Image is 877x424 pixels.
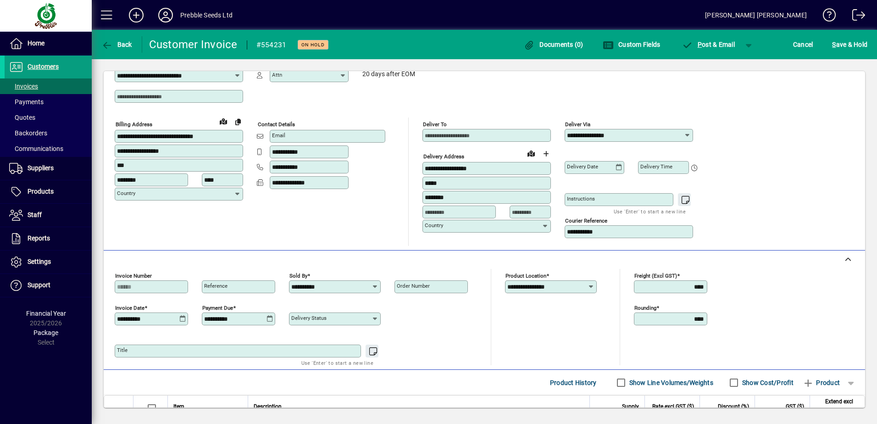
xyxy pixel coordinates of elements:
span: P [698,41,702,48]
a: Communications [5,141,92,156]
span: Item [173,402,184,412]
mat-label: Rounding [634,305,656,311]
span: Cancel [793,37,813,52]
span: Staff [28,211,42,218]
span: Description [254,402,282,412]
span: Reports [28,234,50,242]
div: #554231 [256,38,287,52]
span: Invoices [9,83,38,90]
mat-label: Order number [397,283,430,289]
div: [PERSON_NAME] [PERSON_NAME] [705,8,807,22]
mat-label: Delivery status [291,315,327,321]
a: Settings [5,251,92,273]
mat-label: Delivery time [640,163,672,170]
span: Custom Fields [603,41,661,48]
span: S [832,41,836,48]
mat-label: Product location [505,273,546,279]
a: Support [5,274,92,297]
label: Show Line Volumes/Weights [627,378,713,387]
span: Documents (0) [524,41,583,48]
a: View on map [524,146,538,161]
span: ost & Email [682,41,735,48]
button: Post & Email [677,36,739,53]
mat-label: Delivery date [567,163,598,170]
mat-label: Attn [272,72,282,78]
button: Product [798,374,844,391]
button: Cancel [791,36,816,53]
div: Customer Invoice [149,37,238,52]
mat-label: Country [425,222,443,229]
a: Backorders [5,125,92,141]
span: Product History [550,375,597,390]
button: Copy to Delivery address [231,114,245,129]
a: Home [5,32,92,55]
span: On hold [301,42,325,48]
span: Customers [28,63,59,70]
button: Add [122,7,151,23]
span: Product [803,375,840,390]
label: Show Cost/Profit [740,378,794,387]
mat-label: Instructions [567,195,595,202]
a: Invoices [5,78,92,94]
span: Discount (%) [718,402,749,412]
span: Rate excl GST ($) [652,402,694,412]
mat-label: Invoice number [115,273,152,279]
a: Suppliers [5,157,92,180]
a: Knowledge Base [816,2,836,32]
span: Home [28,39,44,47]
a: View on map [216,114,231,128]
mat-label: Deliver To [423,121,447,128]
a: Payments [5,94,92,110]
mat-label: Country [117,190,135,196]
button: Profile [151,7,180,23]
mat-label: Payment due [202,305,233,311]
app-page-header-button: Back [92,36,142,53]
span: Products [28,188,54,195]
mat-label: Email [272,132,285,139]
mat-label: Freight (excl GST) [634,273,677,279]
span: Supply [622,402,639,412]
mat-hint: Use 'Enter' to start a new line [301,357,373,368]
a: Logout [845,2,866,32]
span: 20 days after EOM [362,71,415,78]
span: Extend excl GST ($) [816,396,853,417]
span: Settings [28,258,51,265]
button: Documents (0) [522,36,586,53]
button: Back [99,36,134,53]
a: Staff [5,204,92,227]
span: Communications [9,145,63,152]
a: Quotes [5,110,92,125]
span: Package [33,329,58,336]
span: Back [101,41,132,48]
mat-label: Invoice date [115,305,144,311]
a: Reports [5,227,92,250]
span: Payments [9,98,44,106]
span: Suppliers [28,164,54,172]
button: Save & Hold [830,36,870,53]
button: Choose address [538,146,553,161]
span: Quotes [9,114,35,121]
button: Product History [546,374,600,391]
mat-label: Title [117,347,128,353]
button: Custom Fields [600,36,663,53]
mat-label: Deliver via [565,121,590,128]
span: ave & Hold [832,37,867,52]
mat-hint: Use 'Enter' to start a new line [614,206,686,217]
mat-label: Courier Reference [565,218,607,224]
span: Support [28,281,50,289]
span: Financial Year [26,310,66,317]
mat-label: Sold by [289,273,307,279]
div: Prebble Seeds Ltd [180,8,233,22]
mat-label: Reference [204,283,228,289]
a: Products [5,180,92,203]
span: Backorders [9,129,47,137]
span: GST ($) [786,402,804,412]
